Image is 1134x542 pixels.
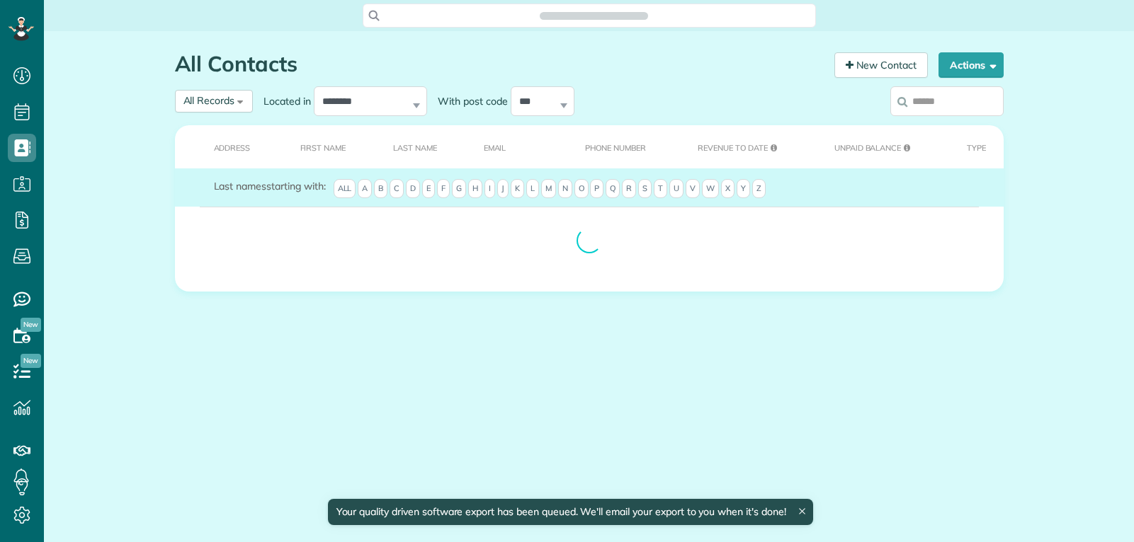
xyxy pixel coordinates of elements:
th: Email [462,125,564,168]
span: S [638,179,652,199]
span: G [452,179,466,199]
span: N [558,179,572,199]
span: A [358,179,372,199]
label: Located in [253,94,314,108]
span: E [422,179,435,199]
span: Q [606,179,620,199]
span: L [526,179,539,199]
th: Address [175,125,278,168]
span: All [334,179,356,199]
span: M [541,179,556,199]
label: With post code [427,94,511,108]
th: Revenue to Date [676,125,812,168]
span: Last names [214,180,267,192]
span: Search ZenMaid… [554,8,634,23]
span: Y [737,179,750,199]
div: Your quality driven software export has been queued. We'll email your export to you when it's done! [327,499,812,525]
h1: All Contacts [175,52,824,76]
span: H [468,179,482,199]
span: C [390,179,404,199]
th: Type [945,125,1003,168]
th: Phone number [563,125,676,168]
span: R [622,179,636,199]
th: First Name [278,125,371,168]
span: New [21,354,41,368]
a: New Contact [834,52,928,78]
span: P [590,179,603,199]
span: O [574,179,589,199]
span: K [511,179,524,199]
span: J [497,179,509,199]
th: Last Name [371,125,462,168]
span: V [686,179,700,199]
span: New [21,318,41,332]
button: Actions [939,52,1004,78]
th: Unpaid Balance [812,125,945,168]
span: F [437,179,450,199]
span: Z [752,179,766,199]
span: X [721,179,735,199]
span: T [654,179,667,199]
span: B [374,179,387,199]
span: W [702,179,719,199]
span: I [484,179,495,199]
span: U [669,179,684,199]
label: starting with: [214,179,326,193]
span: D [406,179,420,199]
span: All Records [183,94,235,107]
